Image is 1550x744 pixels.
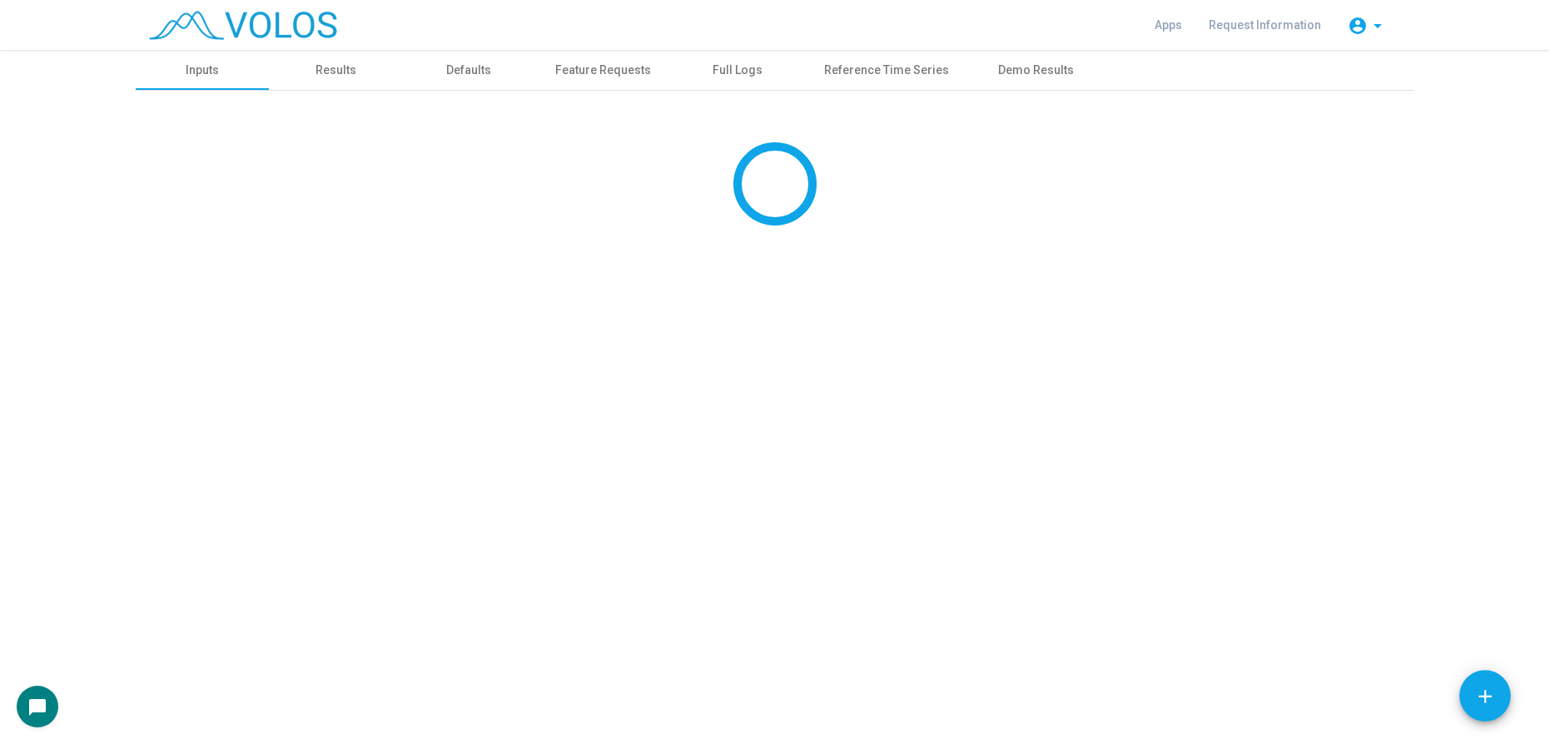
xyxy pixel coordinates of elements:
[27,697,47,717] mat-icon: chat_bubble
[1474,686,1496,707] mat-icon: add
[1195,10,1334,40] a: Request Information
[713,62,763,79] div: Full Logs
[1348,16,1368,36] mat-icon: account_circle
[1368,16,1388,36] mat-icon: arrow_drop_down
[998,62,1074,79] div: Demo Results
[1209,18,1321,32] span: Request Information
[446,62,491,79] div: Defaults
[1459,670,1511,722] button: Add icon
[824,62,949,79] div: Reference Time Series
[555,62,651,79] div: Feature Requests
[1141,10,1195,40] a: Apps
[186,62,219,79] div: Inputs
[1155,18,1182,32] span: Apps
[315,62,356,79] div: Results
